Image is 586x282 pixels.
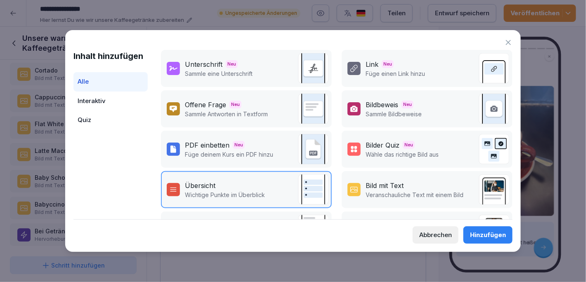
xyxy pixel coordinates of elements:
[479,94,509,124] img: image_upload.svg
[479,53,509,84] img: link.svg
[419,230,452,240] div: Abbrechen
[298,53,328,84] img: signature.svg
[403,141,415,149] span: Neu
[366,140,399,150] div: Bilder Quiz
[366,190,463,199] p: Veranschauliche Text mit einem Bild
[226,60,238,68] span: Neu
[382,60,394,68] span: Neu
[185,181,215,190] div: Übersicht
[366,100,398,110] div: Bildbeweis
[479,134,509,164] img: image_quiz.svg
[73,50,148,62] h1: Inhalt hinzufügen
[185,190,265,199] p: Wichtige Punkte im Überblick
[298,174,328,205] img: overview.svg
[366,69,425,78] p: Füge einen Link hinzu
[185,150,273,159] p: Füge deinem Kurs ein PDF hinzu
[233,141,245,149] span: Neu
[73,72,148,92] div: Alle
[73,110,148,130] div: Quiz
[229,101,241,108] span: Neu
[402,101,414,108] span: Neu
[185,140,229,150] div: PDF einbetten
[298,134,328,164] img: pdf_embed.svg
[470,230,506,240] div: Hinzufügen
[298,94,328,124] img: text_response.svg
[298,215,328,245] img: video.png
[413,226,458,244] button: Abbrechen
[73,92,148,111] div: Interaktiv
[185,59,222,69] div: Unterschrift
[479,174,509,205] img: text_image.png
[479,215,509,245] img: callout.png
[185,110,268,118] p: Sammle Antworten in Textform
[366,181,404,190] div: Bild mit Text
[366,110,422,118] p: Sammle Bildbeweise
[366,150,439,159] p: Wähle das richtige Bild aus
[463,226,513,244] button: Hinzufügen
[366,59,378,69] div: Link
[185,100,226,110] div: Offene Frage
[185,69,253,78] p: Sammle eine Unterschrift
